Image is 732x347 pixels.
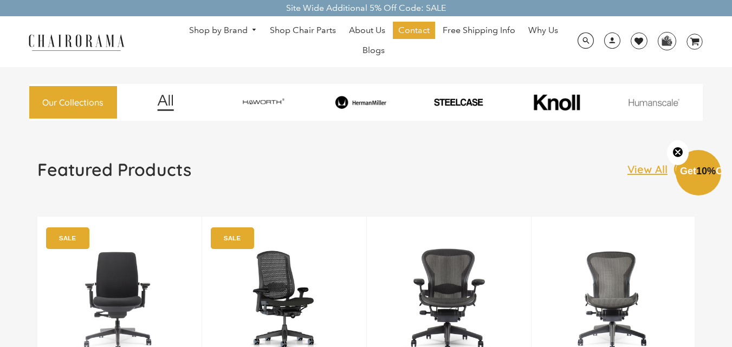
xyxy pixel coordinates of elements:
[607,99,701,106] img: image_11.png
[349,25,385,36] span: About Us
[37,159,191,180] h1: Featured Products
[224,234,241,241] text: SALE
[398,25,430,36] span: Contact
[357,42,390,59] a: Blogs
[22,32,131,51] img: chairorama
[437,22,521,39] a: Free Shipping Info
[627,162,673,176] p: View All
[135,94,196,111] img: image_12.png
[362,45,385,56] span: Blogs
[523,22,563,39] a: Why Us
[177,22,571,62] nav: DesktopNavigation
[216,93,310,111] img: image_7_14f0750b-d084-457f-979a-a1ab9f6582c4.png
[627,159,695,180] a: View All
[667,140,689,165] button: Close teaser
[184,22,263,39] a: Shop by Brand
[443,25,515,36] span: Free Shipping Info
[314,96,408,109] img: image_8_173eb7e0-7579-41b4-bc8e-4ba0b8ba93e8.png
[270,25,336,36] span: Shop Chair Parts
[676,151,721,197] div: Get10%OffClose teaser
[29,86,117,119] a: Our Collections
[264,22,341,39] a: Shop Chair Parts
[393,22,435,39] a: Contact
[658,32,675,49] img: WhatsApp_Image_2024-07-12_at_16.23.01.webp
[528,25,558,36] span: Why Us
[696,166,716,176] span: 10%
[59,234,76,241] text: SALE
[411,97,506,107] img: PHOTO-2024-07-09-00-53-10-removebg-preview.png
[509,93,604,112] img: image_10_1.png
[673,159,695,180] img: image_13.png
[344,22,391,39] a: About Us
[37,159,191,189] a: Featured Products
[680,166,730,176] span: Get Off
